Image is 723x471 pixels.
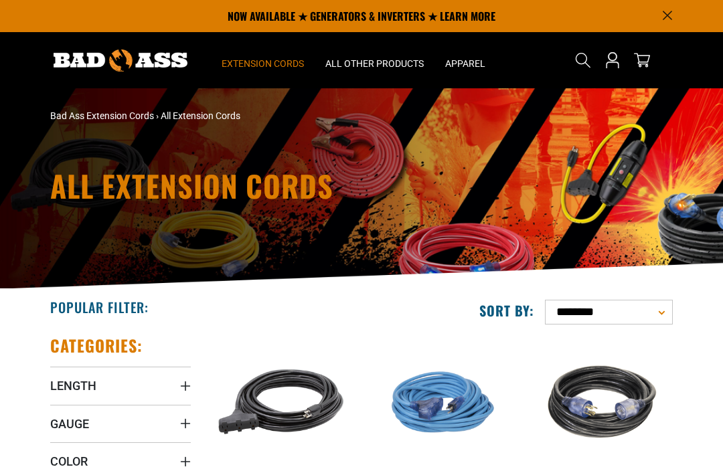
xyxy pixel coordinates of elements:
[445,58,485,70] span: Apparel
[50,298,149,316] h2: Popular Filter:
[50,416,89,432] span: Gauge
[370,337,514,467] img: Light Blue
[222,58,304,70] span: Extension Cords
[50,367,191,404] summary: Length
[54,50,187,72] img: Bad Ass Extension Cords
[50,378,96,393] span: Length
[325,58,424,70] span: All Other Products
[156,110,159,121] span: ›
[209,337,353,467] img: black
[50,110,154,121] a: Bad Ass Extension Cords
[50,171,566,201] h1: All Extension Cords
[211,32,315,88] summary: Extension Cords
[50,405,191,442] summary: Gauge
[50,335,143,356] h2: Categories:
[530,337,675,467] img: black
[315,32,434,88] summary: All Other Products
[161,110,240,121] span: All Extension Cords
[50,109,459,123] nav: breadcrumbs
[50,454,88,469] span: Color
[434,32,496,88] summary: Apparel
[572,50,594,71] summary: Search
[479,302,534,319] label: Sort by:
